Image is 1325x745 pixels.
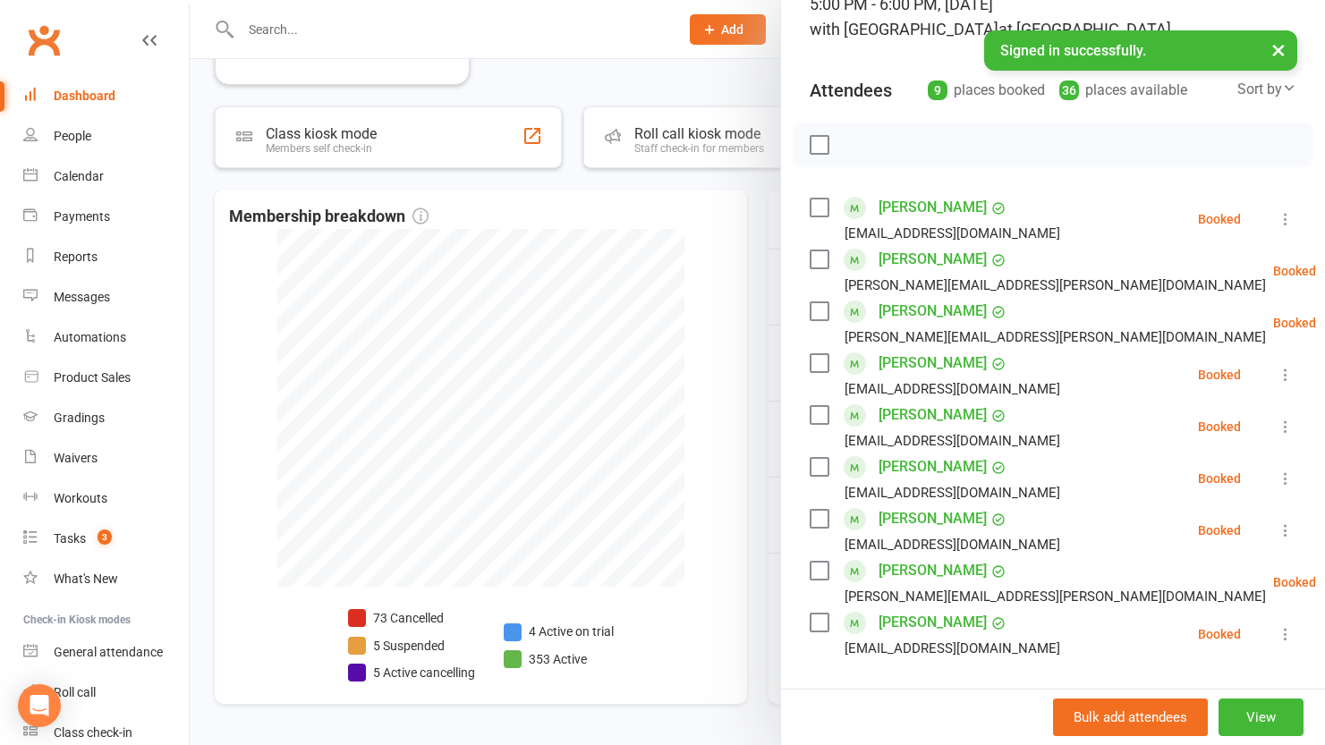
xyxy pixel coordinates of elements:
[810,78,892,103] div: Attendees
[54,685,96,699] div: Roll call
[23,358,189,398] a: Product Sales
[54,491,107,505] div: Workouts
[54,645,163,659] div: General attendance
[845,429,1060,453] div: [EMAIL_ADDRESS][DOMAIN_NAME]
[1198,213,1241,225] div: Booked
[1273,265,1316,277] div: Booked
[928,78,1045,103] div: places booked
[879,401,987,429] a: [PERSON_NAME]
[1198,524,1241,537] div: Booked
[1198,420,1241,433] div: Booked
[1198,472,1241,485] div: Booked
[23,76,189,116] a: Dashboard
[21,18,66,63] a: Clubworx
[1059,80,1079,100] div: 36
[928,80,947,100] div: 9
[810,20,998,38] span: with [GEOGRAPHIC_DATA]
[879,193,987,222] a: [PERSON_NAME]
[54,89,115,103] div: Dashboard
[845,377,1060,401] div: [EMAIL_ADDRESS][DOMAIN_NAME]
[23,632,189,673] a: General attendance kiosk mode
[54,290,110,304] div: Messages
[54,411,105,425] div: Gradings
[845,637,1060,660] div: [EMAIL_ADDRESS][DOMAIN_NAME]
[1059,78,1187,103] div: places available
[879,556,987,585] a: [PERSON_NAME]
[845,274,1266,297] div: [PERSON_NAME][EMAIL_ADDRESS][PERSON_NAME][DOMAIN_NAME]
[23,398,189,438] a: Gradings
[1198,628,1241,640] div: Booked
[54,571,118,586] div: What's New
[23,519,189,559] a: Tasks 3
[879,504,987,533] a: [PERSON_NAME]
[1273,317,1316,329] div: Booked
[845,326,1266,349] div: [PERSON_NAME][EMAIL_ADDRESS][PERSON_NAME][DOMAIN_NAME]
[23,277,189,317] a: Messages
[845,222,1060,245] div: [EMAIL_ADDRESS][DOMAIN_NAME]
[879,297,987,326] a: [PERSON_NAME]
[845,585,1266,608] div: [PERSON_NAME][EMAIL_ADDRESS][PERSON_NAME][DOMAIN_NAME]
[54,531,86,546] div: Tasks
[23,559,189,599] a: What's New
[54,129,91,143] div: People
[879,453,987,481] a: [PERSON_NAME]
[23,478,189,519] a: Workouts
[54,209,110,224] div: Payments
[54,725,132,740] div: Class check-in
[879,349,987,377] a: [PERSON_NAME]
[23,438,189,478] a: Waivers
[1000,42,1146,59] span: Signed in successfully.
[879,245,987,274] a: [PERSON_NAME]
[54,169,104,183] div: Calendar
[1198,368,1241,381] div: Booked
[18,684,61,727] div: Open Intercom Messenger
[1237,78,1296,101] div: Sort by
[1262,30,1295,69] button: ×
[54,250,98,264] div: Reports
[1053,698,1208,736] button: Bulk add attendees
[23,317,189,358] a: Automations
[23,673,189,713] a: Roll call
[54,451,98,465] div: Waivers
[23,116,189,157] a: People
[879,608,987,637] a: [PERSON_NAME]
[98,529,112,545] span: 3
[54,370,131,385] div: Product Sales
[845,481,1060,504] div: [EMAIL_ADDRESS][DOMAIN_NAME]
[998,20,1171,38] span: at [GEOGRAPHIC_DATA]
[1273,576,1316,588] div: Booked
[1219,698,1304,736] button: View
[23,237,189,277] a: Reports
[23,197,189,237] a: Payments
[23,157,189,197] a: Calendar
[845,533,1060,556] div: [EMAIL_ADDRESS][DOMAIN_NAME]
[54,330,126,344] div: Automations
